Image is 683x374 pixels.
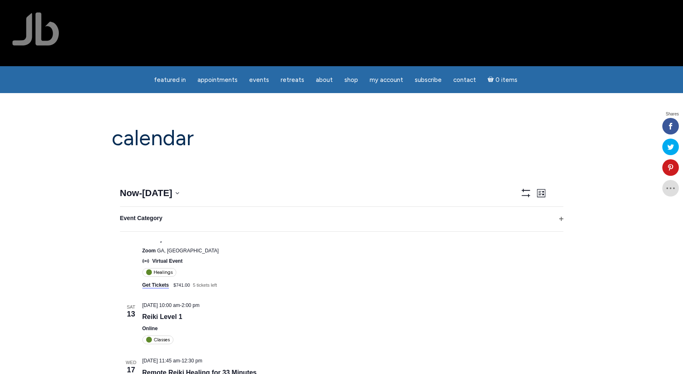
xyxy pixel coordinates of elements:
a: Contact [448,72,481,88]
span: Now [120,188,139,198]
span: - [139,186,142,200]
span: Contact [453,76,476,84]
span: [DATE] [142,188,172,198]
time: - [142,302,200,308]
span: Shares [666,112,679,116]
span: Wed [120,359,142,366]
a: Retreats [276,72,309,88]
i: Cart [488,76,495,84]
span: Online [142,326,158,331]
span: Event Category [120,215,163,221]
span: [DATE] 10:00 am [142,302,180,308]
a: Events [244,72,274,88]
a: Shop [339,72,363,88]
span: Zoom [142,248,156,254]
a: Appointments [192,72,243,88]
span: 12:30 pm [182,358,202,364]
a: Get Tickets [142,282,169,288]
span: Sat [120,304,142,311]
span: Events [249,76,269,84]
span: 5 tickets left [193,283,217,288]
span: Subscribe [415,76,442,84]
span: Shop [344,76,358,84]
span: featured in [154,76,186,84]
time: - [142,358,202,364]
span: Appointments [197,76,238,84]
div: Classes [142,336,173,344]
span: My Account [370,76,403,84]
div: Healings [142,268,176,277]
span: [DATE] 11:45 am [142,358,180,364]
h1: Calendar [112,126,571,150]
a: About [311,72,338,88]
a: Subscribe [410,72,447,88]
img: Jamie Butler. The Everyday Medium [12,12,59,46]
a: My Account [365,72,408,88]
span: Virtual Event [152,258,183,265]
a: featured in [149,72,191,88]
span: 2:00 pm [182,302,200,308]
span: 0 items [495,77,517,83]
span: 13 [120,309,142,320]
span: GA, [GEOGRAPHIC_DATA] [157,248,219,254]
button: Event Category [120,207,563,231]
a: Cart0 items [483,71,522,88]
button: Now - [DATE] [120,186,180,200]
span: About [316,76,333,84]
span: Retreats [281,76,304,84]
span: $741.00 [173,283,190,288]
a: Reiki Level 1 [142,313,183,321]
